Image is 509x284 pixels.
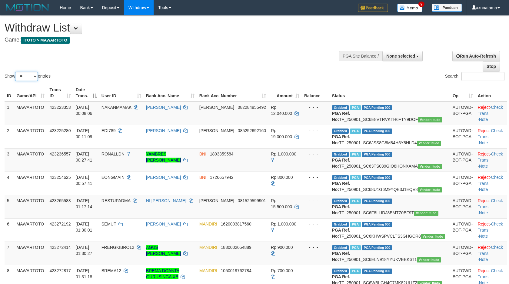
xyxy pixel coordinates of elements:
[146,152,181,162] a: YAMBRES [PERSON_NAME]
[382,51,423,61] button: None selected
[199,128,234,133] span: [PERSON_NAME]
[478,245,503,256] a: Check Trans
[332,181,350,192] b: PGA Ref. No:
[49,105,71,110] span: 423223353
[197,84,268,102] th: Bank Acc. Number: activate to sort column ascending
[101,268,121,273] span: BREMA12
[5,242,14,265] td: 7
[271,128,292,139] span: Rp 19.000.000
[475,125,507,148] td: · ·
[304,104,327,110] div: - - -
[238,128,266,133] span: Copy 085252692160 to clipboard
[49,245,71,250] span: 423272414
[332,134,350,145] b: PGA Ref. No:
[478,152,490,156] a: Reject
[332,175,349,180] span: Grabbed
[199,175,206,180] span: BNI
[478,245,490,250] a: Reject
[5,102,14,125] td: 1
[418,187,442,192] span: Vendor URL: https://secure6.1velocity.biz
[47,84,73,102] th: Trans ID: activate to sort column ascending
[330,102,450,125] td: TF_250901_SC6E8VTRVKTH6FTY9DOF
[330,218,450,242] td: TF_250901_SC6KHWSPVCLTS3GHGCR8
[362,129,392,134] span: PGA Pending
[304,151,327,157] div: - - -
[146,245,181,256] a: AGUS [PERSON_NAME]
[5,3,51,12] img: MOTION_logo.png
[146,105,181,110] a: [PERSON_NAME]
[199,152,206,156] span: BNI
[14,84,47,102] th: Game/API: activate to sort column ascending
[450,195,475,218] td: AUTOWD-BOT-PGA
[5,195,14,218] td: 5
[414,211,438,216] span: Vendor URL: https://secure6.1velocity.biz
[475,172,507,195] td: · ·
[421,234,445,239] span: Vendor URL: https://secure6.1velocity.biz
[146,198,186,203] a: NI [PERSON_NAME]
[479,164,488,169] a: Note
[362,152,392,157] span: PGA Pending
[358,4,388,12] img: Feedback.jpg
[5,172,14,195] td: 4
[76,105,92,116] span: [DATE] 00:08:06
[332,204,350,215] b: PGA Ref. No:
[49,175,71,180] span: 423254625
[478,198,490,203] a: Reject
[362,199,392,204] span: PGA Pending
[76,222,92,232] span: [DATE] 01:30:01
[478,222,490,226] a: Reject
[101,175,125,180] span: EONGMAIN
[450,242,475,265] td: AUTOWD-BOT-PGA
[221,222,251,226] span: Copy 1620003817560 to clipboard
[76,245,92,256] span: [DATE] 01:30:27
[210,152,234,156] span: Copy 1803359584 to clipboard
[332,158,350,169] b: PGA Ref. No:
[417,141,441,146] span: Vendor URL: https://secure6.1velocity.biz
[146,268,179,279] a: BREMA DOANTA GURUSINGA XB
[478,175,490,180] a: Reject
[475,218,507,242] td: · ·
[304,198,327,204] div: - - -
[417,257,441,262] span: Vendor URL: https://secure6.1velocity.biz
[221,268,251,273] span: Copy 1050019762784 to clipboard
[304,174,327,180] div: - - -
[475,102,507,125] td: · ·
[362,245,392,250] span: PGA Pending
[101,128,116,133] span: EDI789
[199,105,234,110] span: [PERSON_NAME]
[362,105,392,110] span: PGA Pending
[268,84,302,102] th: Amount: activate to sort column ascending
[330,172,450,195] td: TF_250901_SC68U1G6M9YQE3J1EQV8
[199,198,234,203] span: [PERSON_NAME]
[332,222,349,227] span: Grabbed
[271,152,296,156] span: Rp 1.000.000
[475,148,507,172] td: · ·
[478,268,490,273] a: Reject
[330,148,450,172] td: TF_250901_SC63TS039GIO8HONXAMA
[475,84,507,102] th: Action
[14,172,47,195] td: MAWARTOTO
[101,245,134,250] span: FRENGKIBRO12
[304,268,327,274] div: - - -
[76,268,92,279] span: [DATE] 01:31:18
[5,218,14,242] td: 6
[332,228,350,239] b: PGA Ref. No:
[5,125,14,148] td: 2
[21,37,70,44] span: ITOTO > MAWARTOTO
[478,105,503,116] a: Check Trans
[479,140,488,145] a: Note
[14,195,47,218] td: MAWARTOTO
[478,128,503,139] a: Check Trans
[49,128,71,133] span: 423225280
[238,198,266,203] span: Copy 081529599901 to clipboard
[49,222,71,226] span: 423272192
[76,175,92,186] span: [DATE] 00:57:41
[302,84,330,102] th: Balance
[14,125,47,148] td: MAWARTOTO
[210,175,234,180] span: Copy 1726657942 to clipboard
[450,172,475,195] td: AUTOWD-BOT-PGA
[101,152,125,156] span: RONALLDN
[350,199,361,204] span: Marked by axnjistel
[146,222,181,226] a: [PERSON_NAME]
[452,51,500,61] a: Run Auto-Refresh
